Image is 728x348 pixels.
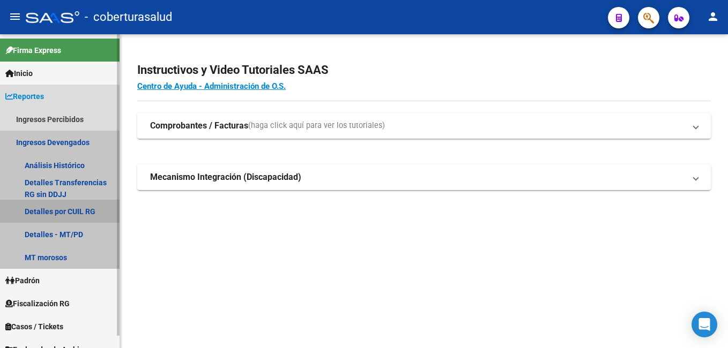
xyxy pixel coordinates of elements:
[5,44,61,56] span: Firma Express
[5,275,40,286] span: Padrón
[150,120,248,132] strong: Comprobantes / Facturas
[137,81,286,91] a: Centro de Ayuda - Administración de O.S.
[85,5,172,29] span: - coberturasalud
[5,321,63,332] span: Casos / Tickets
[248,120,385,132] span: (haga click aquí para ver los tutoriales)
[137,113,711,139] mat-expansion-panel-header: Comprobantes / Facturas(haga click aquí para ver los tutoriales)
[5,67,33,79] span: Inicio
[5,90,44,102] span: Reportes
[150,171,301,183] strong: Mecanismo Integración (Discapacidad)
[137,164,711,190] mat-expansion-panel-header: Mecanismo Integración (Discapacidad)
[137,60,711,80] h2: Instructivos y Video Tutoriales SAAS
[707,10,719,23] mat-icon: person
[692,312,717,337] div: Open Intercom Messenger
[5,298,70,309] span: Fiscalización RG
[9,10,21,23] mat-icon: menu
